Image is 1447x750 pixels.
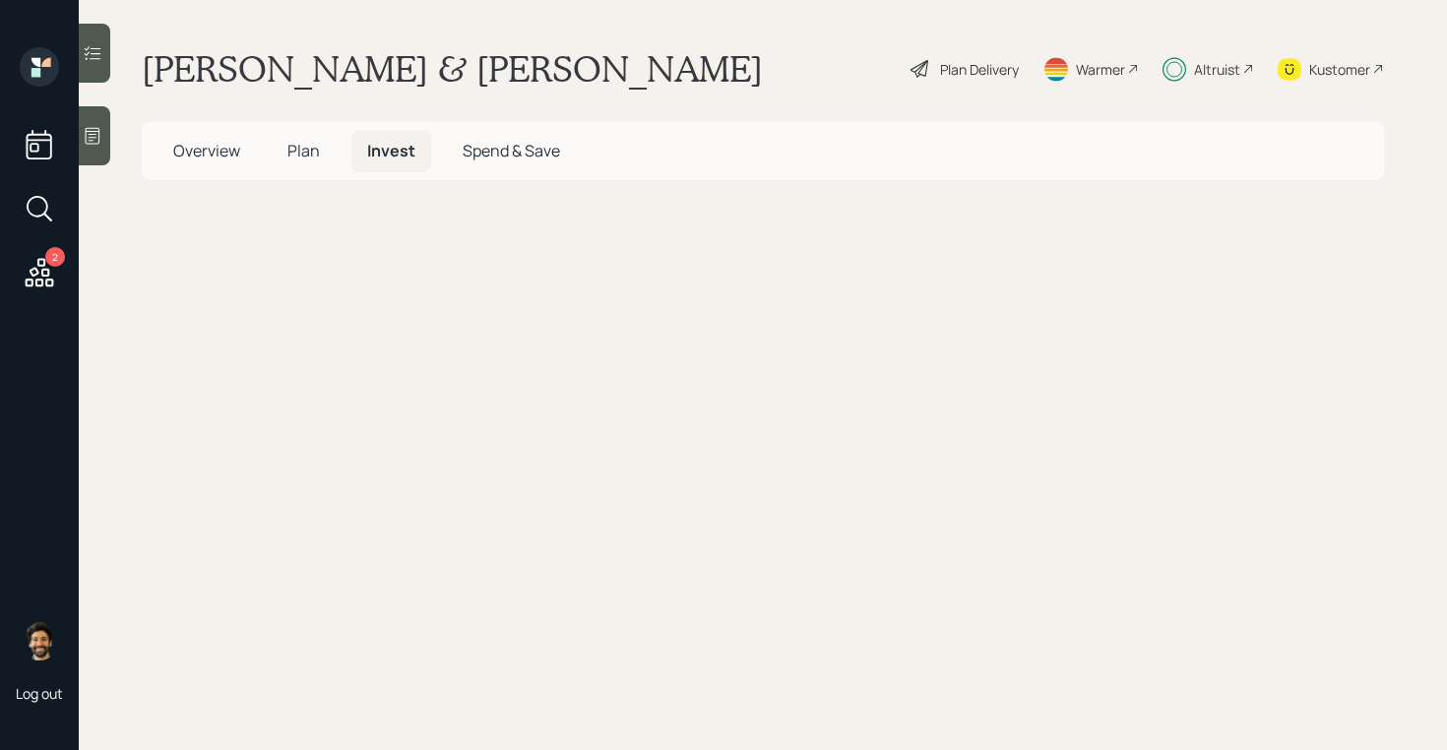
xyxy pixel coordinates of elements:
[173,140,240,161] span: Overview
[20,621,59,660] img: eric-schwartz-headshot.png
[287,140,320,161] span: Plan
[142,47,763,91] h1: [PERSON_NAME] & [PERSON_NAME]
[367,140,415,161] span: Invest
[463,140,560,161] span: Spend & Save
[16,684,63,703] div: Log out
[940,59,1019,80] div: Plan Delivery
[1309,59,1370,80] div: Kustomer
[45,247,65,267] div: 2
[1076,59,1125,80] div: Warmer
[1194,59,1240,80] div: Altruist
